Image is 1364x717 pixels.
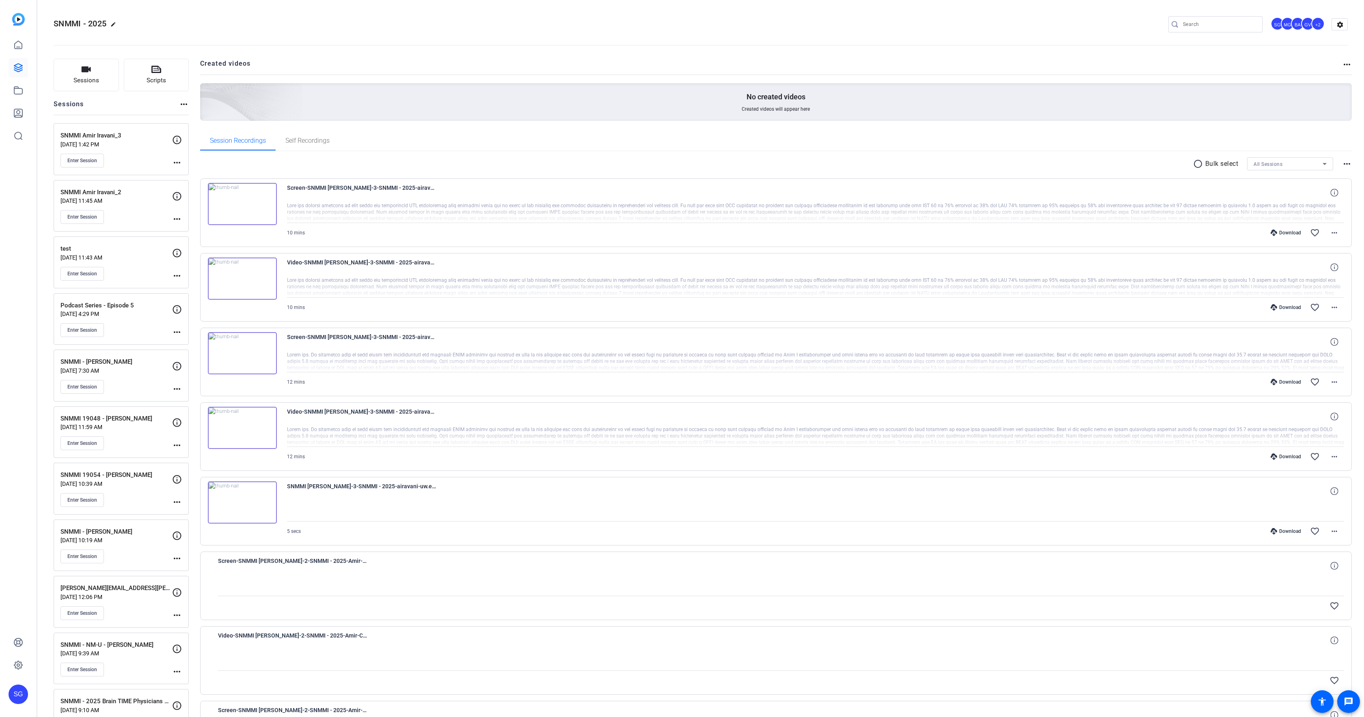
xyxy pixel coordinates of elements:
[60,254,172,261] p: [DATE] 11:43 AM
[287,528,301,534] span: 5 secs
[172,214,182,224] mat-icon: more_horiz
[1281,17,1295,31] ngx-avatar: Manuel Grados-Andrade
[1310,526,1320,536] mat-icon: favorite_border
[1183,19,1256,29] input: Search
[60,323,104,337] button: Enter Session
[60,141,172,148] p: [DATE] 1:42 PM
[54,19,106,28] span: SNMMI - 2025
[287,305,305,310] span: 10 mins
[1291,17,1304,30] div: BA
[218,556,368,575] span: Screen-SNMMI [PERSON_NAME]-2-SNMMI - 2025-Amir-Chrome-2025-09-03-20-38-57-756-0
[1342,159,1352,169] mat-icon: more_horiz
[110,21,120,31] mat-icon: edit
[67,553,97,560] span: Enter Session
[1281,17,1294,30] div: MG
[287,407,437,426] span: Video-SNMMI [PERSON_NAME]-3-SNMMI - 2025-airavani-uw.edu-Chrome-2025-09-03-20-45-44-730-0
[208,481,277,524] img: thumb-nail
[60,650,172,657] p: [DATE] 9:39 AM
[60,380,104,394] button: Enter Session
[179,99,189,109] mat-icon: more_horiz
[218,631,368,650] span: Video-SNMMI [PERSON_NAME]-2-SNMMI - 2025-Amir-Chrome-2025-09-03-20-38-57-756-0
[60,481,172,487] p: [DATE] 10:39 AM
[124,59,189,91] button: Scripts
[172,384,182,394] mat-icon: more_horiz
[60,640,172,650] p: SNMMI - NM-U - [PERSON_NAME]
[1267,379,1305,385] div: Download
[200,59,1342,75] h2: Created videos
[73,76,99,85] span: Sessions
[208,258,277,300] img: thumb-nail
[287,258,437,277] span: Video-SNMMI [PERSON_NAME]-3-SNMMI - 2025-airavani-uw.edu-Chrome-2025-09-03-20-57-29-270-0
[1344,697,1353,706] mat-icon: message
[1329,377,1339,387] mat-icon: more_horiz
[1329,303,1339,312] mat-icon: more_horiz
[1310,377,1320,387] mat-icon: favorite_border
[147,76,166,85] span: Scripts
[1317,697,1327,706] mat-icon: accessibility
[60,244,172,253] p: test
[60,697,172,706] p: SNMMI - 2025 Brain TIME Physicians Series - [PERSON_NAME]
[1271,17,1285,31] ngx-avatar: Scott Grant
[742,106,810,112] span: Created videos will appear here
[60,210,104,224] button: Enter Session
[1301,17,1315,31] ngx-avatar: Gert Viljoen
[60,267,104,281] button: Enter Session
[1329,526,1339,536] mat-icon: more_horiz
[60,311,172,317] p: [DATE] 4:29 PM
[208,407,277,449] img: thumb-nail
[60,470,172,480] p: SNMMI 19054 - [PERSON_NAME]
[67,157,97,164] span: Enter Session
[287,454,305,459] span: 12 mins
[1310,303,1320,312] mat-icon: favorite_border
[172,667,182,676] mat-icon: more_horiz
[285,137,330,144] span: Self Recordings
[67,270,97,277] span: Enter Session
[210,137,266,144] span: Session Recordings
[1205,159,1239,169] p: Bulk select
[287,230,305,236] span: 10 mins
[1271,17,1284,30] div: SG
[172,610,182,620] mat-icon: more_horiz
[1254,161,1282,167] span: All Sessions
[67,384,97,390] span: Enter Session
[54,59,119,91] button: Sessions
[60,188,172,197] p: SNMMI Amir Iravani_2
[172,327,182,337] mat-icon: more_horiz
[60,584,172,593] p: [PERSON_NAME][EMAIL_ADDRESS][PERSON_NAME][DOMAIN_NAME]
[172,554,182,563] mat-icon: more_horiz
[1310,228,1320,238] mat-icon: favorite_border
[1342,60,1352,69] mat-icon: more_horiz
[60,154,104,167] button: Enter Session
[172,497,182,507] mat-icon: more_horiz
[60,493,104,507] button: Enter Session
[60,424,172,430] p: [DATE] 11:59 AM
[1267,453,1305,460] div: Download
[60,197,172,204] p: [DATE] 11:45 AM
[1311,17,1325,30] div: +2
[60,707,172,713] p: [DATE] 9:10 AM
[287,481,437,501] span: SNMMI [PERSON_NAME]-3-SNMMI - 2025-airavani-uw.edu-Chrome-2025-09-03-20-45-25-742-0
[60,357,172,367] p: SNMMI - [PERSON_NAME]
[12,13,25,26] img: blue-gradient.svg
[1301,17,1314,30] div: GV
[60,131,172,140] p: SNMMI Amir Iravani_3
[172,440,182,450] mat-icon: more_horiz
[1267,528,1305,535] div: Download
[54,99,84,115] h2: Sessions
[60,436,104,450] button: Enter Session
[208,183,277,225] img: thumb-nail
[67,610,97,616] span: Enter Session
[60,550,104,563] button: Enter Session
[1329,676,1339,685] mat-icon: favorite_border
[60,367,172,374] p: [DATE] 7:30 AM
[1329,228,1339,238] mat-icon: more_horiz
[60,606,104,620] button: Enter Session
[60,594,172,600] p: [DATE] 12:06 PM
[60,663,104,676] button: Enter Session
[1291,17,1305,31] ngx-avatar: Benjamin Allen
[1310,452,1320,462] mat-icon: favorite_border
[60,301,172,310] p: Podcast Series - Episode 5
[67,440,97,447] span: Enter Session
[1332,19,1348,31] mat-icon: settings
[1329,601,1339,611] mat-icon: favorite_border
